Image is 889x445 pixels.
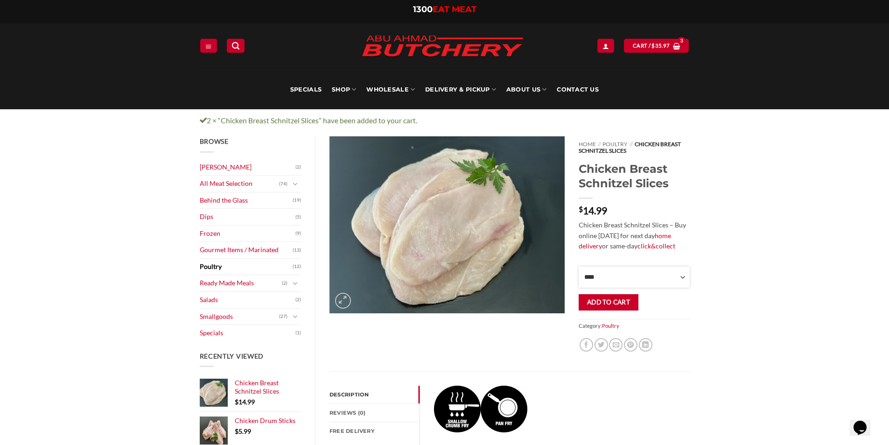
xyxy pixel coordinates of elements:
[329,404,420,422] a: Reviews (0)
[295,226,301,240] span: (9)
[200,159,296,176] a: [PERSON_NAME]
[602,323,619,329] a: Poultry
[290,311,301,322] button: Toggle
[200,39,217,52] a: Menu
[290,278,301,289] button: Toggle
[637,242,675,250] a: click&collect
[651,42,670,49] bdi: 35.97
[200,226,296,242] a: Frozen
[295,160,301,174] span: (2)
[329,422,420,440] a: FREE Delivery
[630,141,633,148] span: //
[235,379,301,396] a: Chicken Breast Schnitzel Slices
[595,338,608,352] a: Share on Twitter
[200,242,293,258] a: Gourmet Items / Marinated
[295,210,301,224] span: (5)
[335,293,351,309] a: Zoom
[200,325,296,341] a: Specials
[200,275,282,291] a: Ready Made Meals
[293,260,301,274] span: (12)
[235,417,295,424] span: Chicken Drum Sticks
[434,386,481,432] img: Chicken Breast Schnitzel Slices
[235,427,238,435] span: $
[193,115,697,127] div: 2 × “Chicken Breast Schnitzel Slices” have been added to your cart.
[235,398,255,406] bdi: 14.99
[235,417,301,425] a: Chicken Drum Sticks
[200,192,293,209] a: Behind the Glass
[200,292,296,308] a: Salads
[227,39,245,52] a: Search
[282,276,287,290] span: (2)
[366,70,415,109] a: Wholesale
[200,352,264,360] span: Recently Viewed
[200,259,293,275] a: Poultry
[235,379,279,395] span: Chicken Breast Schnitzel Slices
[579,141,596,148] a: Home
[579,205,583,213] span: $
[633,42,670,50] span: Cart /
[624,39,689,52] a: View cart
[425,70,496,109] a: Delivery & Pickup
[235,398,238,406] span: $
[293,193,301,207] span: (19)
[290,70,322,109] a: Specials
[579,319,689,332] span: Category:
[624,338,637,352] a: Pin on Pinterest
[200,309,280,325] a: Smallgoods
[329,386,420,403] a: Description
[557,70,599,109] a: Contact Us
[639,338,652,352] a: Share on LinkedIn
[200,209,296,225] a: Dips
[295,326,301,340] span: (1)
[329,136,565,313] img: Chicken Breast Schnitzel Slices
[850,408,880,436] iframe: chat widget
[651,42,655,50] span: $
[413,4,433,14] span: 1300
[200,137,229,145] span: Browse
[609,338,623,352] a: Email to a Friend
[295,293,301,307] span: (2)
[332,70,356,109] a: SHOP
[290,179,301,189] button: Toggle
[481,386,527,432] img: Chicken Breast Schnitzel Slices
[579,162,689,191] h1: Chicken Breast Schnitzel Slices
[293,243,301,257] span: (13)
[413,4,476,14] a: 1300EAT MEAT
[579,294,638,311] button: Add to cart
[598,141,601,148] span: //
[579,220,689,252] p: Chicken Breast Schnitzel Slices – Buy online [DATE] for next day or same-day
[433,4,476,14] span: EAT MEAT
[279,310,287,324] span: (27)
[354,29,531,64] img: Abu Ahmad Butchery
[506,70,546,109] a: About Us
[200,176,280,192] a: All Meat Selection
[235,427,251,435] bdi: 5.99
[579,205,607,216] bdi: 14.99
[580,338,593,352] a: Share on Facebook
[602,141,628,148] a: Poultry
[579,141,680,154] span: Chicken Breast Schnitzel Slices
[597,39,614,52] a: Login
[279,177,287,191] span: (74)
